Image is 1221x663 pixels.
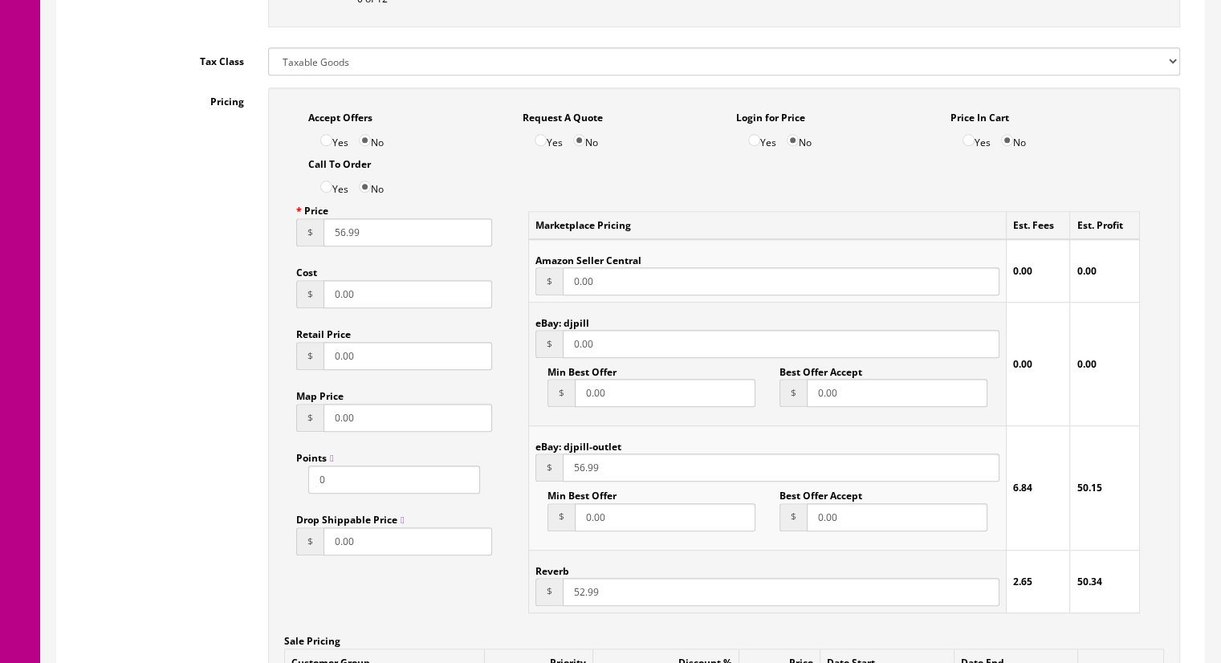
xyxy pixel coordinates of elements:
[787,134,799,146] input: No
[296,404,324,432] span: $
[296,320,351,342] label: Retail Price
[779,379,807,407] span: $
[320,125,348,150] label: Yes
[779,482,862,502] label: Best Offer Accept
[296,382,344,404] label: Map Price
[950,104,1009,125] label: Price In Cart
[535,433,621,454] label: eBay: djpill-outlet
[320,134,332,146] input: Yes
[563,267,999,295] input: This should be a number with up to 2 decimal places.
[963,134,975,146] input: Yes
[324,404,492,432] input: This should be a number with up to 2 decimal places.
[1013,357,1032,371] strong: 0.00
[547,379,575,407] span: $
[535,330,563,358] span: $
[787,125,812,150] label: No
[573,125,598,150] label: No
[1077,575,1101,588] strong: 50.34
[237,177,674,193] strong: Please Note: The arm portion of this mount is approximately 24” long.
[748,125,776,150] label: Yes
[296,513,404,527] span: Drop Shippable Price
[296,197,328,218] label: Price
[736,104,805,125] label: Login for Price
[547,482,617,502] label: Min Best Offer
[575,503,755,531] input: This should be a number with up to 2 decimal places.
[296,527,324,555] span: $
[523,104,603,125] label: Request A Quote
[324,527,492,555] input: This should be a number with up to 2 decimal places.
[296,342,324,370] span: $
[563,454,999,482] input: This should be a number with up to 2 decimal places.
[1007,212,1070,240] td: Est. Fees
[1001,125,1026,150] label: No
[547,358,617,379] label: Min Best Offer
[779,358,862,379] label: Best Offer Accept
[1013,481,1032,494] strong: 6.84
[535,557,569,578] label: Reverb
[296,451,333,465] span: Points
[779,503,807,531] span: $
[1077,481,1101,494] strong: 50.15
[547,503,575,531] span: $
[308,104,372,125] label: Accept Offers
[807,379,987,407] input: This should be a number with up to 2 decimal places.
[535,134,547,146] input: Yes
[296,280,324,308] span: $
[575,379,755,407] input: This should be a number with up to 2 decimal places.
[69,87,256,109] label: Pricing
[535,309,589,330] label: eBay: djpill
[359,125,384,150] label: No
[324,342,492,370] input: This should be a number with up to 2 decimal places.
[535,125,563,150] label: Yes
[535,454,563,482] span: $
[1070,212,1140,240] td: Est. Profit
[563,578,999,606] input: This should be a number with up to 2 decimal places.
[308,466,480,494] input: Points
[748,134,760,146] input: Yes
[284,627,340,649] label: Sale Pricing
[1077,357,1096,371] strong: 0.00
[234,211,678,227] font: This item is already packaged and ready for shipment so this will ship quick.
[1077,264,1096,278] strong: 0.00
[807,503,987,531] input: This should be a number with up to 2 decimal places.
[263,22,643,51] strong: [PERSON_NAME] Mount (Black)
[535,246,641,267] label: Amazon Seller Central
[69,47,256,69] label: Tax Class
[1013,264,1032,278] strong: 0.00
[324,218,492,246] input: This should be a number with up to 2 decimal places.
[296,258,317,280] label: Cost
[573,134,585,146] input: No
[320,181,332,193] input: Yes
[1013,575,1032,588] strong: 2.65
[1001,134,1013,146] input: No
[296,218,324,246] span: $
[359,181,371,193] input: No
[535,267,563,295] span: $
[359,134,371,146] input: No
[963,125,991,150] label: Yes
[563,330,999,358] input: This should be a number with up to 2 decimal places.
[324,280,492,308] input: This should be a number with up to 2 decimal places.
[359,172,384,197] label: No
[320,172,348,197] label: Yes
[308,150,371,172] label: Call To Order
[529,212,1007,240] td: Marketplace Pricing
[535,578,563,606] span: $
[24,98,885,161] font: You are looking at a [PERSON_NAME] cymbal mount from a TD-17 kit. This is the newest style mount ...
